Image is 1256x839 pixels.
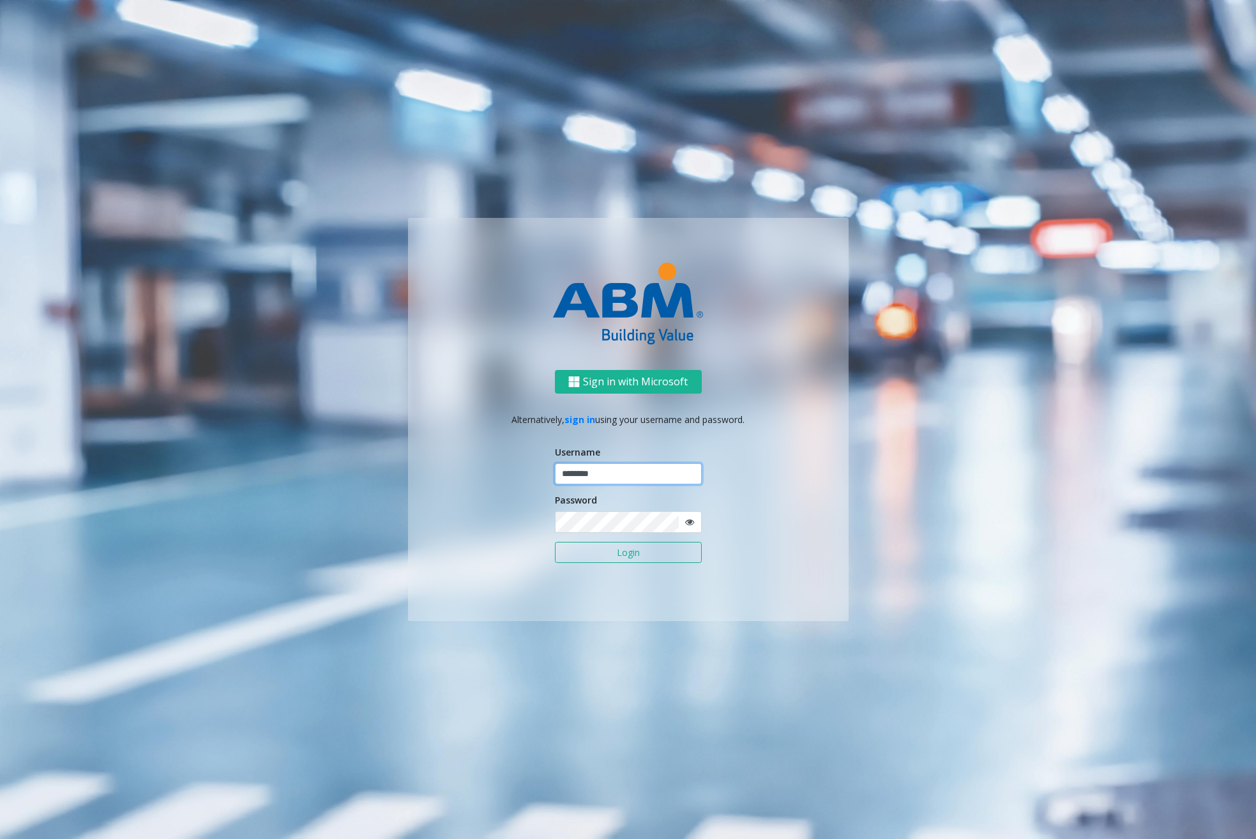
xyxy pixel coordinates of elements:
[555,542,702,564] button: Login
[555,493,597,507] label: Password
[555,370,702,394] button: Sign in with Microsoft
[421,413,836,426] p: Alternatively, using your username and password.
[564,413,595,426] a: sign in
[555,445,600,459] label: Username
